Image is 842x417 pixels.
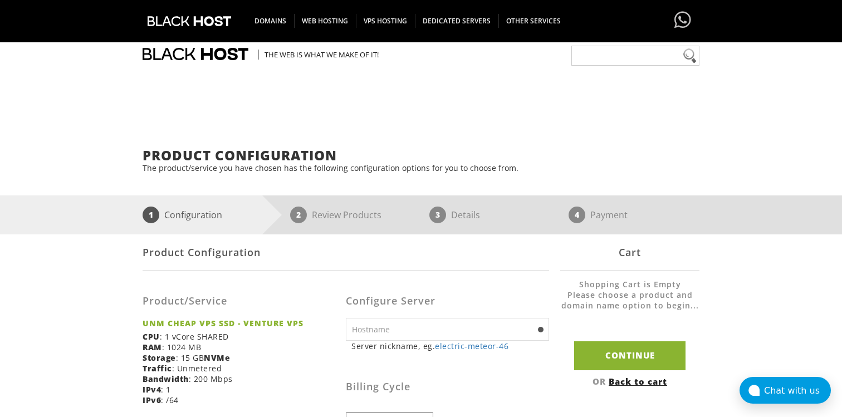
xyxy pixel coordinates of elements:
[143,318,337,328] strong: UNM CHEAP VPS SSD - VENTURE VPS
[143,395,161,405] b: IPv6
[415,14,499,28] span: DEDICATED SERVERS
[569,207,585,223] span: 4
[258,50,379,60] span: The Web is what we make of it!
[351,341,549,351] small: Server nickname, eg.
[143,207,159,223] span: 1
[429,207,446,223] span: 3
[560,234,699,271] div: Cart
[590,207,628,223] p: Payment
[143,163,699,173] p: The product/service you have chosen has the following configuration options for you to choose from.
[574,341,686,370] input: Continue
[764,385,831,396] div: Chat with us
[312,207,381,223] p: Review Products
[451,207,480,223] p: Details
[560,279,699,322] li: Shopping Cart is Empty Please choose a product and domain name option to begin...
[356,14,415,28] span: VPS HOSTING
[143,352,176,363] b: Storage
[247,14,295,28] span: DOMAINS
[143,148,699,163] h1: Product Configuration
[143,374,189,384] b: Bandwidth
[498,14,569,28] span: OTHER SERVICES
[435,341,508,351] a: electric-meteor-46
[143,279,346,414] div: : 1 vCore SHARED : 1024 MB : 15 GB : Unmetered : 200 Mbps : 1 : /64
[143,384,161,395] b: IPv4
[143,363,172,374] b: Traffic
[204,352,230,363] b: NVMe
[571,46,699,66] input: Need help?
[143,296,337,307] h3: Product/Service
[609,376,667,387] a: Back to cart
[143,331,160,342] b: CPU
[143,342,162,352] b: RAM
[164,207,222,223] p: Configuration
[294,14,356,28] span: WEB HOSTING
[346,381,549,393] h3: Billing Cycle
[346,296,549,307] h3: Configure Server
[740,377,831,404] button: Chat with us
[143,234,549,271] div: Product Configuration
[290,207,307,223] span: 2
[346,318,549,341] input: Hostname
[560,376,699,387] div: OR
